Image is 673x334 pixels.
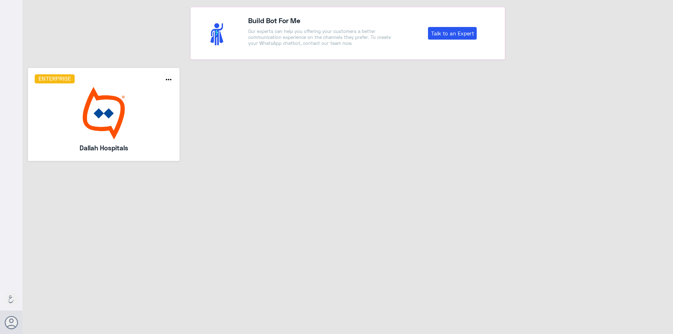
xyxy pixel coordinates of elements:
[428,27,477,40] a: Talk to an Expert
[5,316,18,329] button: Avatar
[35,74,75,83] h6: Enterprise
[248,15,395,26] h4: Build Bot For Me
[248,28,395,46] p: Our experts can help you offering your customers a better communication experience on the channel...
[164,75,173,86] button: more_horiz
[53,143,154,153] h5: Dallah Hospitals
[164,75,173,84] i: more_horiz
[35,87,173,139] img: bot image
